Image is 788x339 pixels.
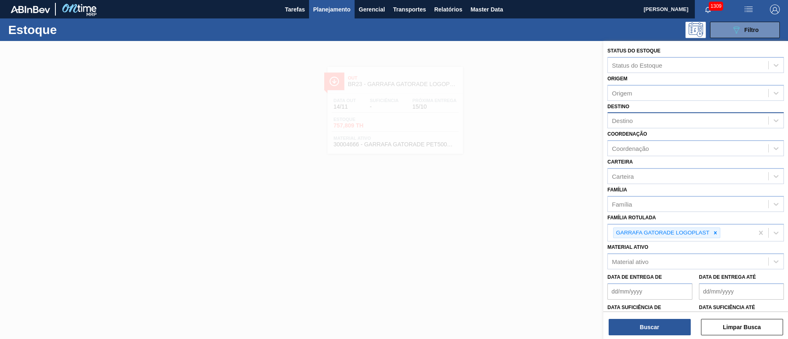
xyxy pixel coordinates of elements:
input: dd/mm/yyyy [607,283,692,300]
img: userActions [744,5,754,14]
div: Pogramando: nenhum usuário selecionado [685,22,706,38]
div: Coordenação [612,145,649,152]
div: Material ativo [612,258,648,265]
label: Origem [607,76,628,82]
label: Data de Entrega de [607,274,662,280]
label: Carteira [607,159,633,165]
label: Data suficiência até [699,305,755,310]
span: 1309 [709,2,723,11]
label: Coordenação [607,131,647,137]
input: dd/mm/yyyy [699,283,784,300]
span: Relatórios [434,5,462,14]
label: Material ativo [607,244,648,250]
label: Família Rotulada [607,215,656,221]
span: Filtro [744,27,759,33]
span: Gerencial [359,5,385,14]
span: Transportes [393,5,426,14]
label: Data suficiência de [607,305,661,310]
label: Família [607,187,627,193]
div: Status do Estoque [612,61,662,68]
div: Origem [612,89,632,96]
span: Planejamento [313,5,350,14]
label: Data de Entrega até [699,274,756,280]
div: Família [612,200,632,207]
div: Destino [612,117,633,124]
img: TNhmsLtSVTkK8tSr43FrP2fwEKptu5GPRR3wAAAABJRU5ErkJggg== [11,6,50,13]
button: Notificações [695,4,721,15]
span: Master Data [470,5,503,14]
div: GARRAFA GATORADE LOGOPLAST [614,228,711,238]
label: Status do Estoque [607,48,660,54]
button: Filtro [710,22,780,38]
h1: Estoque [8,25,131,34]
span: Tarefas [285,5,305,14]
div: Carteira [612,173,634,180]
label: Destino [607,104,629,109]
img: Logout [770,5,780,14]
